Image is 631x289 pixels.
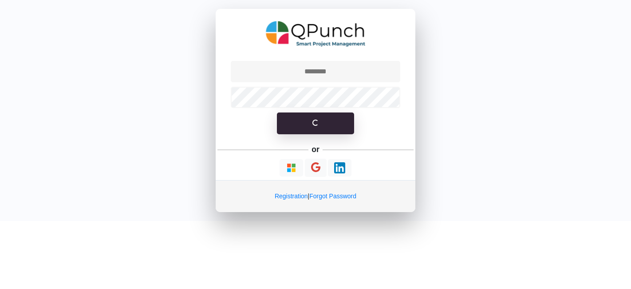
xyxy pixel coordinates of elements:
[286,162,297,173] img: Loading...
[310,143,321,156] h5: or
[275,193,308,200] a: Registration
[305,159,327,177] button: Continue With Google
[328,159,351,177] button: Continue With LinkedIn
[266,18,366,50] img: QPunch
[309,193,356,200] a: Forgot Password
[334,162,345,173] img: Loading...
[280,159,303,177] button: Continue With Microsoft Azure
[216,180,415,212] div: |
